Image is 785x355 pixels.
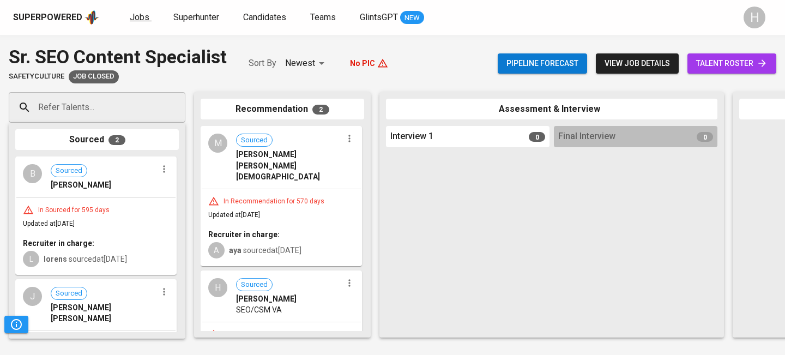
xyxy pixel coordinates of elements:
p: Newest [285,57,315,70]
div: Superpowered [13,11,82,24]
p: Sort By [249,57,276,70]
div: H [208,278,227,297]
a: Superpoweredapp logo [13,9,99,26]
span: Updated at [DATE] [208,211,260,219]
b: Recruiter in charge: [208,230,280,239]
span: 2 [312,105,329,115]
span: talent roster [696,57,768,70]
a: Teams [310,11,338,25]
span: 0 [697,132,713,142]
div: In Recommendation for 589 days [219,330,329,340]
span: Superhunter [173,12,219,22]
b: aya [229,246,241,255]
div: Client fulfilled job using internal hiring [69,70,119,83]
span: Candidates [243,12,286,22]
span: GlintsGPT [360,12,398,22]
span: NEW [400,13,424,23]
a: Superhunter [173,11,221,25]
button: Open [179,106,182,109]
div: B [23,164,42,183]
div: Newest [285,53,328,74]
span: Interview 1 [390,130,433,143]
a: talent roster [687,53,776,74]
span: 2 [108,135,125,145]
a: Candidates [243,11,288,25]
img: app logo [84,9,99,26]
span: Pipeline forecast [506,57,578,70]
span: Sourced [51,288,87,299]
span: [PERSON_NAME] [PERSON_NAME][DEMOGRAPHIC_DATA] [236,149,342,182]
span: sourced at [DATE] [229,246,301,255]
button: Pipeline forecast [498,53,587,74]
div: In Recommendation for 570 days [219,197,329,206]
div: L [23,251,39,267]
span: view job details [605,57,670,70]
span: Final Interview [558,130,615,143]
div: H [744,7,765,28]
div: In Sourced for 595 days [34,206,114,215]
span: SafetyCulture [9,71,64,82]
span: Updated at [DATE] [23,220,75,227]
span: Sourced [237,135,272,146]
div: Assessment & Interview [386,99,717,120]
span: Jobs [130,12,149,22]
span: Sourced [51,166,87,176]
button: view job details [596,53,679,74]
span: Sourced [237,280,272,290]
button: Pipeline Triggers [4,316,28,333]
a: GlintsGPT NEW [360,11,424,25]
span: [PERSON_NAME] [236,293,297,304]
span: [PERSON_NAME] [PERSON_NAME] [51,302,157,324]
span: [PERSON_NAME] [51,179,111,190]
div: Sourced [15,129,179,151]
div: A [208,242,225,258]
span: Teams [310,12,336,22]
p: No PIC [350,58,375,69]
a: Jobs [130,11,152,25]
b: lorens [44,255,67,263]
span: 0 [529,132,545,142]
span: Job Closed [69,71,119,82]
span: SEO/CSM VA [236,304,282,315]
div: M [208,134,227,153]
span: sourced at [DATE] [44,255,127,263]
div: J [23,287,42,306]
div: Recommendation [201,99,364,120]
div: Sr. SEO Content Specialist [9,44,227,70]
b: Recruiter in charge: [23,239,94,248]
